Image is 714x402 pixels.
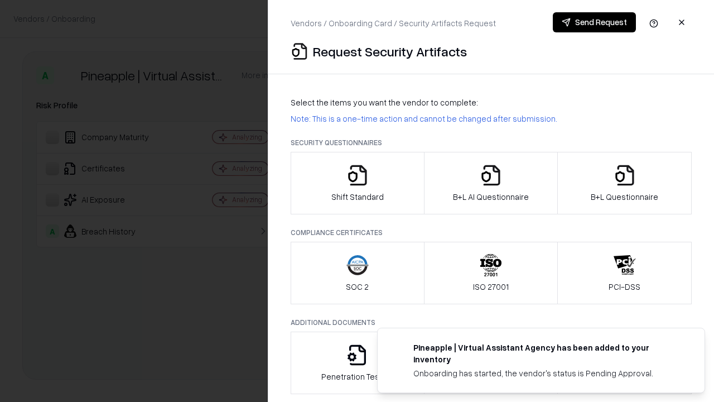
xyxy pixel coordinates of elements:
[591,191,658,203] p: B+L Questionnaire
[553,12,636,32] button: Send Request
[291,318,692,327] p: Additional Documents
[291,138,692,147] p: Security Questionnaires
[291,242,424,304] button: SOC 2
[291,17,496,29] p: Vendors / Onboarding Card / Security Artifacts Request
[473,281,509,293] p: ISO 27001
[291,228,692,237] p: Compliance Certificates
[424,242,558,304] button: ISO 27001
[557,152,692,214] button: B+L Questionnaire
[557,242,692,304] button: PCI-DSS
[453,191,529,203] p: B+L AI Questionnaire
[424,152,558,214] button: B+L AI Questionnaire
[609,281,640,293] p: PCI-DSS
[321,371,393,382] p: Penetration Testing
[413,367,678,379] div: Onboarding has started, the vendor's status is Pending Approval.
[291,152,424,214] button: Shift Standard
[331,191,384,203] p: Shift Standard
[291,97,692,108] p: Select the items you want the vendor to complete:
[291,113,692,125] p: Note: This is a one-time action and cannot be changed after submission.
[413,342,678,365] div: Pineapple | Virtual Assistant Agency has been added to your inventory
[346,281,369,293] p: SOC 2
[313,42,467,60] p: Request Security Artifacts
[391,342,404,355] img: trypineapple.com
[291,332,424,394] button: Penetration Testing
